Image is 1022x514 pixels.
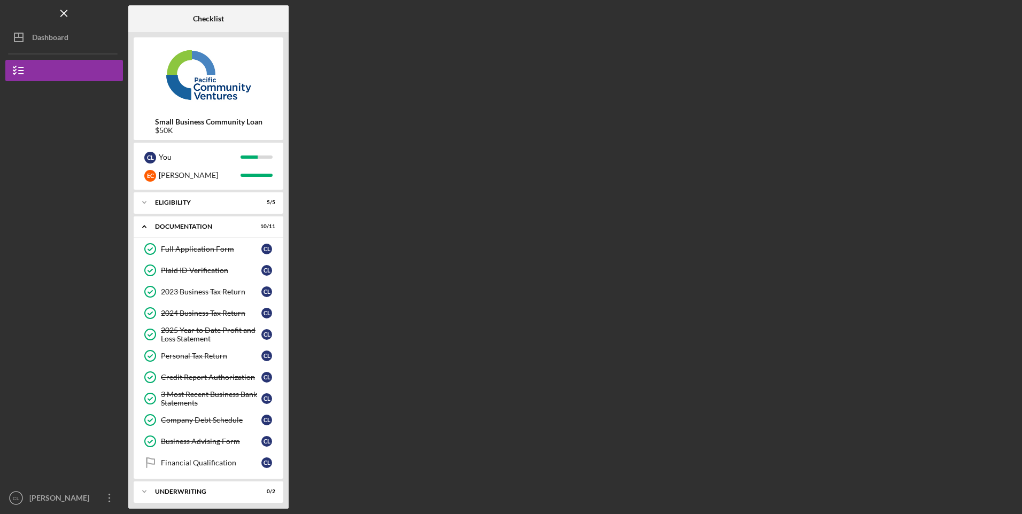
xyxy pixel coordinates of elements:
div: 10 / 11 [256,223,275,230]
div: C L [261,308,272,318]
b: Small Business Community Loan [155,118,262,126]
div: Plaid ID Verification [161,266,261,275]
button: Dashboard [5,27,123,48]
div: You [159,148,241,166]
div: C L [261,393,272,404]
text: CL [13,495,20,501]
div: Personal Tax Return [161,352,261,360]
div: C L [261,415,272,425]
div: C L [261,265,272,276]
button: CL[PERSON_NAME] [5,487,123,509]
div: 3 Most Recent Business Bank Statements [161,390,261,407]
div: Financial Qualification [161,458,261,467]
img: Product logo [134,43,283,107]
div: 2024 Business Tax Return [161,309,261,317]
a: Plaid ID VerificationCL [139,260,278,281]
a: Company Debt ScheduleCL [139,409,278,431]
div: 2023 Business Tax Return [161,287,261,296]
div: C L [261,436,272,447]
div: Company Debt Schedule [161,416,261,424]
a: Full Application FormCL [139,238,278,260]
a: Financial QualificationCL [139,452,278,473]
div: [PERSON_NAME] [27,487,96,511]
div: Full Application Form [161,245,261,253]
div: C L [261,329,272,340]
div: C L [261,351,272,361]
div: C L [261,244,272,254]
a: Personal Tax ReturnCL [139,345,278,367]
div: 5 / 5 [256,199,275,206]
a: 2024 Business Tax ReturnCL [139,302,278,324]
div: C L [144,152,156,163]
div: 2025 Year to Date Profit and Loss Statement [161,326,261,343]
div: $50K [155,126,262,135]
a: 2023 Business Tax ReturnCL [139,281,278,302]
a: 2025 Year to Date Profit and Loss StatementCL [139,324,278,345]
div: C L [261,286,272,297]
div: Underwriting [155,488,249,495]
div: Documentation [155,223,249,230]
div: 0 / 2 [256,488,275,495]
div: Credit Report Authorization [161,373,261,381]
a: Credit Report AuthorizationCL [139,367,278,388]
div: Eligibility [155,199,249,206]
div: Dashboard [32,27,68,51]
div: C L [261,372,272,383]
a: Business Advising FormCL [139,431,278,452]
a: 3 Most Recent Business Bank StatementsCL [139,388,278,409]
b: Checklist [193,14,224,23]
div: E C [144,170,156,182]
div: C L [261,457,272,468]
div: Business Advising Form [161,437,261,446]
div: [PERSON_NAME] [159,166,241,184]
